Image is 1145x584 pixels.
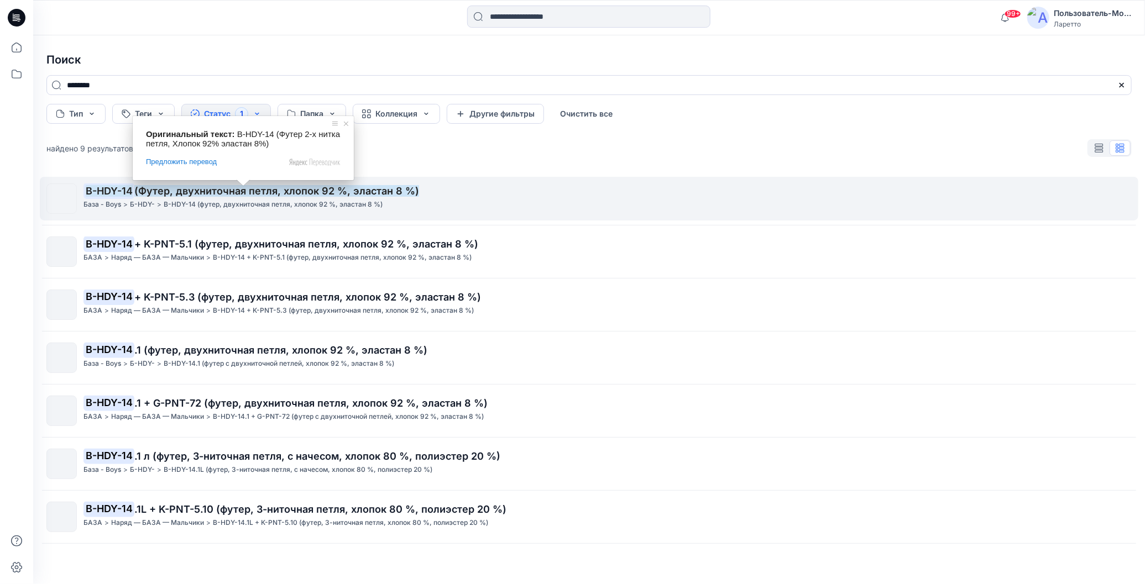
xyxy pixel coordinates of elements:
[1054,20,1081,28] ya-tr-span: Ларетто
[40,177,1138,220] a: B-HDY-14(Футер, двухниточная петля, хлопок 92 %, эластан 8 %)База - Boys>Б-HDY->B-HDY-14 (футер, ...
[86,291,133,303] ya-tr-span: B-HDY-14
[123,464,128,476] p: >
[104,252,109,264] p: >
[40,442,1138,486] a: B-HDY-14.1 л (футер, 3-ниточная петля, с начесом, хлопок 80 %, полиэстер 20 %)База - Boys>Б-HDY->...
[134,344,427,356] ya-tr-span: .1 (футер, двухниточная петля, хлопок 92 %, эластан 8 %)
[560,108,613,120] ya-tr-span: Очистить все
[164,359,394,367] ya-tr-span: B-HDY-14.1 (футер с двухниточной петлей, хлопок 92 %, эластан 8 %)
[206,411,211,423] p: >
[86,238,133,250] ya-tr-span: B-HDY-14
[130,464,155,476] p: Б-HDY-
[83,359,121,367] ya-tr-span: База - Boys
[146,129,235,139] span: Оригинальный текст:
[353,104,440,124] button: Коллекция
[111,305,204,317] p: Наряд — БАЗА — Мальчики
[83,411,102,423] p: БАЗА
[213,306,474,314] ya-tr-span: B-HDY-14 + K-PNT-5.3 (футер, двухниточная петля, хлопок 92 %, эластан 8 %)
[134,238,478,250] ya-tr-span: + K-PNT-5.1 (футер, двухниточная петля, хлопок 92 %, эластан 8 %)
[111,306,204,314] ya-tr-span: Наряд — БАЗА — Мальчики
[40,283,1138,327] a: B-HDY-14+ K-PNT-5.3 (футер, двухниточная петля, хлопок 92 %, эластан 8 %)БАЗА>Наряд — БАЗА — Маль...
[112,104,175,124] button: Теги
[87,144,133,153] ya-tr-span: результатов
[157,358,161,370] p: >
[83,305,102,317] p: БАЗА
[40,389,1138,433] a: B-HDY-14.1 + G-PNT-72 (футер, двухниточная петля, хлопок 92 %, эластан 8 %)БАЗА>Наряд — БАЗА — Ма...
[104,305,109,317] p: >
[86,185,133,197] ya-tr-span: B-HDY-14
[206,517,211,529] p: >
[146,129,342,148] span: B-HDY-14 (Футер 2-х нитка петля, Хлопок 92% эластан 8%)
[111,411,204,423] p: Наряд — БАЗА — Мальчики
[111,252,204,264] p: Наряд — БАЗА — Мальчики
[551,104,622,124] button: Очистить все
[157,199,161,211] p: >
[111,517,204,529] p: Наряд — БАЗА — Мальчики
[83,200,121,208] ya-tr-span: База - Boys
[164,464,432,476] p: B-HDY-14.1L (футер, 3-ниточная петля, с начесом, хлопок 80 %, полиэстер 20 %)
[83,465,121,473] ya-tr-span: База - Boys
[157,464,161,476] p: >
[86,397,133,409] ya-tr-span: B-HDY-14
[206,305,211,317] p: >
[1027,7,1049,29] img: аватар
[83,306,102,314] ya-tr-span: БАЗА
[213,411,484,423] p: B-HDY-14.1 + G-PNT-72 (футер с двухниточной петлей, хлопок 92 %, эластан 8 %)
[134,503,506,515] ya-tr-span: .1L + K-PNT-5.10 (футер, 3-ниточная петля, хлопок 80 %, полиэстер 20 %)
[40,230,1138,273] a: B-HDY-14+ K-PNT-5.1 (футер, двухниточная петля, хлопок 92 %, эластан 8 %)БАЗА>Наряд — БАЗА — Маль...
[164,358,394,370] p: B-HDY-14.1 (футер с двухниточной петлей, хлопок 92 %, эластан 8 %)
[86,503,133,515] ya-tr-span: B-HDY-14
[447,104,544,124] button: Другие фильтры
[134,397,488,409] ya-tr-span: .1 + G-PNT-72 (футер, двухниточная петля, хлопок 92 %, эластан 8 %)
[40,495,1138,539] a: B-HDY-14.1L + K-PNT-5.10 (футер, 3-ниточная петля, хлопок 80 %, полиэстер 20 %)БАЗА>Наряд — БАЗА ...
[130,358,155,370] p: Б-HDY-
[83,199,121,211] p: База - Boys
[46,53,81,66] ya-tr-span: Поиск
[164,200,383,208] ya-tr-span: B-HDY-14 (футер, двухниточная петля, хлопок 92 %, эластан 8 %)
[111,253,204,261] ya-tr-span: Наряд — БАЗА — Мальчики
[83,252,102,264] p: БАЗА
[111,518,204,527] ya-tr-span: Наряд — БАЗА — Мальчики
[469,108,535,120] ya-tr-span: Другие фильтры
[1005,9,1021,18] span: 99+
[83,464,121,476] p: База - Boys
[104,517,109,529] p: >
[130,359,155,367] ya-tr-span: Б-HDY-
[181,104,271,124] button: Статус1
[83,518,102,527] ya-tr-span: БАЗА
[86,344,133,356] ya-tr-span: B-HDY-14
[123,358,128,370] p: >
[83,358,121,370] p: База - Boys
[46,144,85,153] ya-tr-span: найдено 9
[130,200,155,208] ya-tr-span: Б-HDY-
[213,517,488,529] p: B-HDY-14.1L + K-PNT-5.10 (футер, 3-ниточная петля, хлопок 80 %, полиэстер 20 %)
[146,157,217,167] span: Предложить перевод
[134,450,500,462] ya-tr-span: .1 л (футер, 3-ниточная петля, с начесом, хлопок 80 %, полиэстер 20 %)
[86,450,133,462] ya-tr-span: B-HDY-14
[123,199,128,211] p: >
[83,253,102,261] ya-tr-span: БАЗА
[130,465,155,473] ya-tr-span: Б-HDY-
[134,185,419,197] ya-tr-span: (Футер, двухниточная петля, хлопок 92 %, эластан 8 %)
[83,412,102,420] ya-tr-span: БАЗА
[83,517,102,529] p: БАЗА
[213,252,472,264] p: B-HDY-14 + K-PNT-5.1 (футер, двухниточная петля, хлопок 92 %, эластан 8 %)
[213,253,472,261] ya-tr-span: B-HDY-14 + K-PNT-5.1 (футер, двухниточная петля, хлопок 92 %, эластан 8 %)
[278,104,346,124] button: Папка
[111,412,204,420] ya-tr-span: Наряд — БАЗА — Мальчики
[40,336,1138,380] a: B-HDY-14.1 (футер, двухниточная петля, хлопок 92 %, эластан 8 %)База - Boys>Б-HDY->B-HDY-14.1 (фу...
[213,305,474,317] p: B-HDY-14 + K-PNT-5.3 (футер, двухниточная петля, хлопок 92 %, эластан 8 %)
[206,252,211,264] p: >
[134,291,481,303] ya-tr-span: + K-PNT-5.3 (футер, двухниточная петля, хлопок 92 %, эластан 8 %)
[46,104,106,124] button: Тип
[130,199,155,211] p: Б-HDY-
[104,411,109,423] p: >
[164,199,383,211] p: B-HDY-14 (футер, двухниточная петля, хлопок 92 %, эластан 8 %)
